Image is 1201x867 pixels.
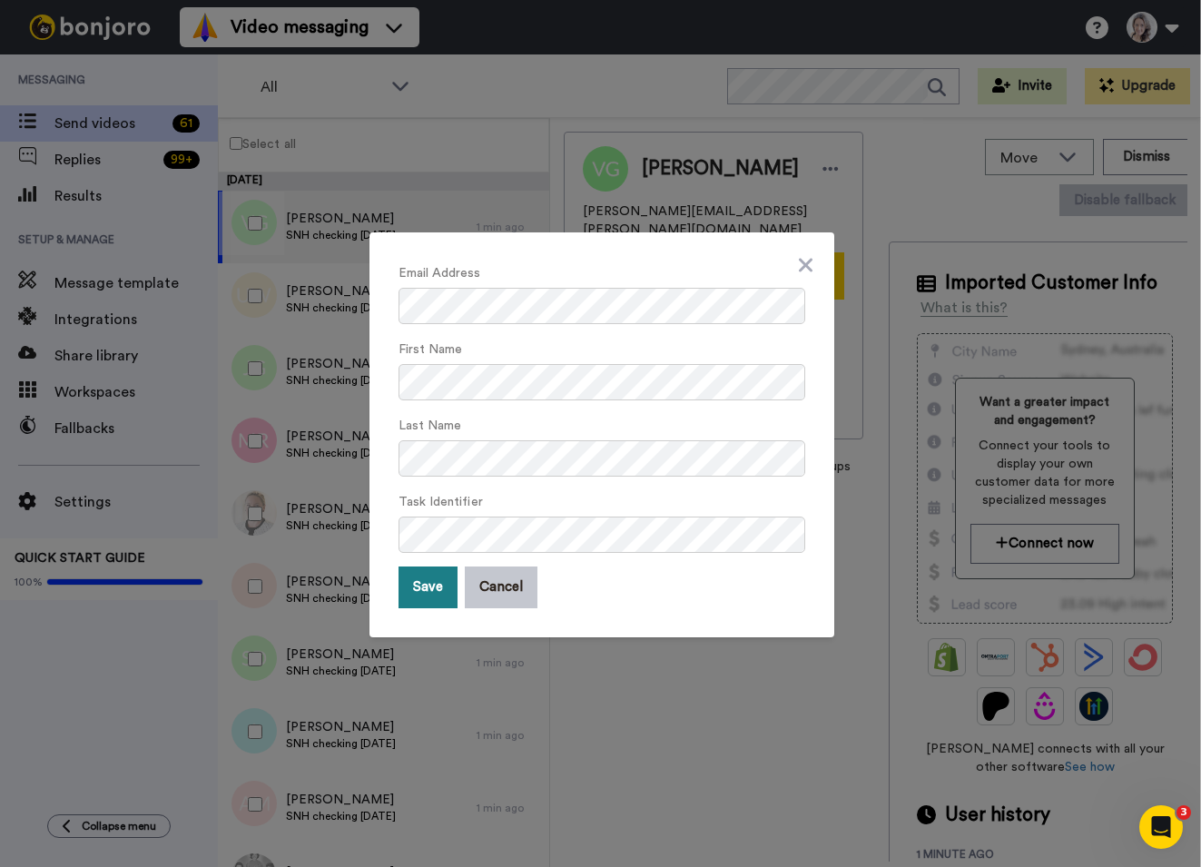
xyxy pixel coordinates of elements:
label: Task Identifier [399,493,483,512]
iframe: Intercom live chat [1139,805,1183,849]
span: 3 [1176,805,1191,820]
label: Last Name [399,417,462,436]
button: Save [399,567,458,608]
button: Cancel [465,567,537,608]
label: First Name [399,340,463,360]
label: Email Address [399,264,481,283]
